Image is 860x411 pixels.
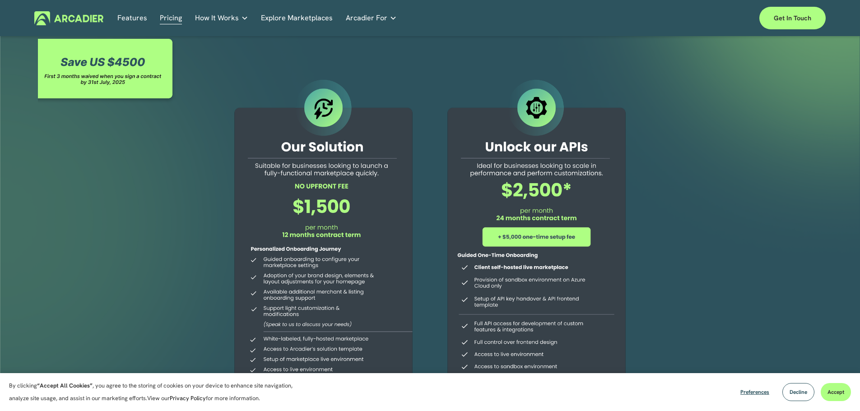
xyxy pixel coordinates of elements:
span: How It Works [195,12,239,24]
a: folder dropdown [346,11,397,25]
button: Decline [782,383,814,401]
span: Preferences [740,388,769,396]
span: Arcadier For [346,12,387,24]
p: By clicking , you agree to the storing of cookies on your device to enhance site navigation, anal... [9,379,302,405]
img: Arcadier [34,11,103,25]
strong: “Accept All Cookies” [37,382,93,389]
span: Accept [827,388,844,396]
button: Accept [821,383,851,401]
a: folder dropdown [195,11,248,25]
a: Pricing [160,11,182,25]
a: Explore Marketplaces [261,11,333,25]
span: Decline [790,388,807,396]
button: Preferences [734,383,776,401]
a: Features [117,11,147,25]
a: Get in touch [759,7,826,29]
a: Privacy Policy [170,394,206,402]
